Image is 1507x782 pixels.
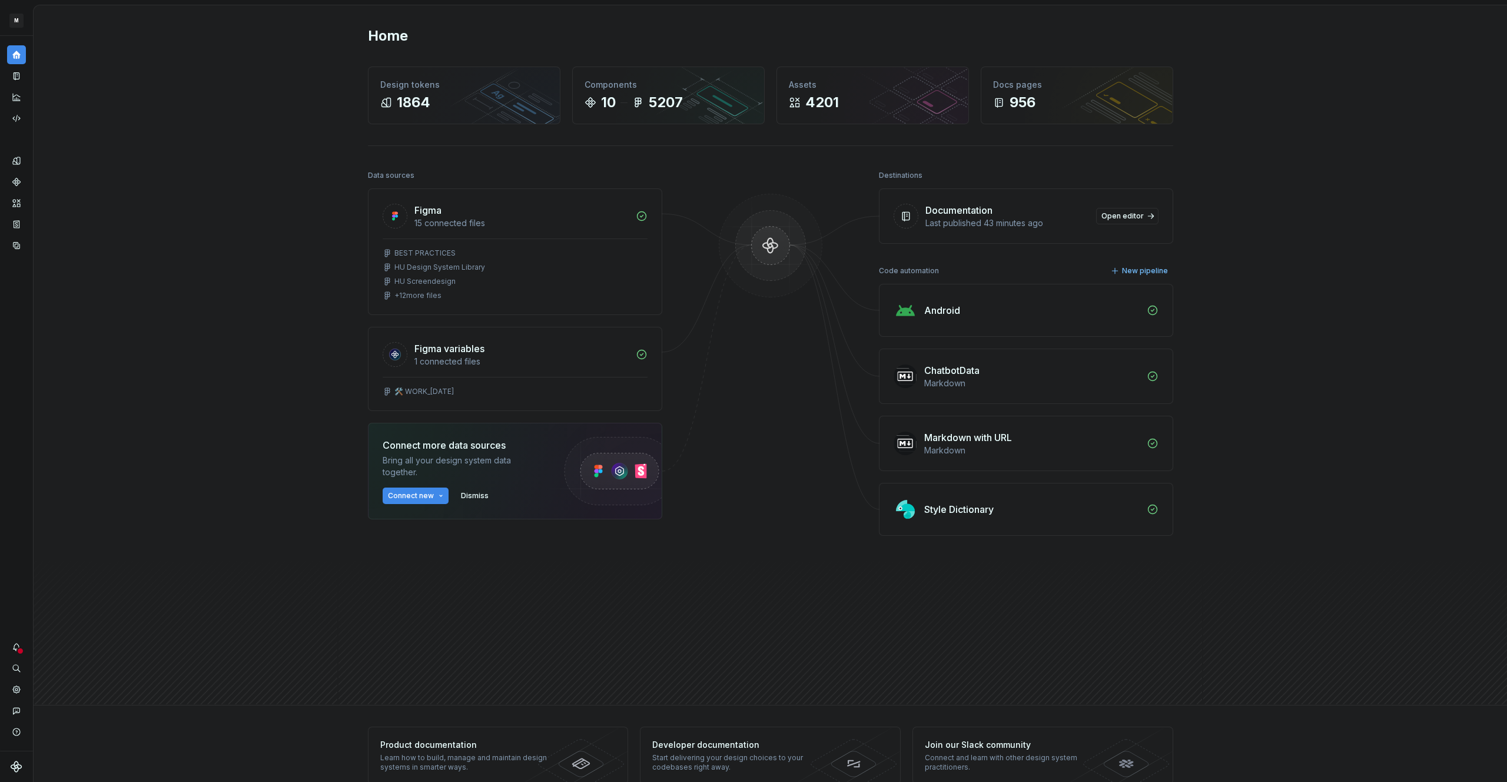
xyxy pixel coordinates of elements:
div: Markdown [924,445,1140,456]
div: M [9,14,24,28]
h2: Home [368,26,408,45]
div: 15 connected files [414,217,629,229]
div: Destinations [879,167,922,184]
div: 5207 [649,93,683,112]
button: Notifications [7,638,26,657]
div: HU Design System Library [394,263,485,272]
span: Dismiss [461,491,489,501]
span: New pipeline [1122,266,1168,276]
a: Analytics [7,88,26,107]
div: 4201 [805,93,839,112]
a: Open editor [1096,208,1159,224]
button: Contact support [7,701,26,720]
div: Data sources [368,167,414,184]
div: Figma [414,203,442,217]
svg: Supernova Logo [11,761,22,773]
a: Storybook stories [7,215,26,234]
div: Documentation [925,203,993,217]
button: M [2,8,31,33]
div: Connect and learn with other design system practitioners. [925,753,1096,772]
div: Join our Slack community [925,739,1096,751]
div: Figma variables [414,342,484,356]
div: 1864 [397,93,430,112]
a: Figma variables1 connected files🛠️ WORK_[DATE] [368,327,662,411]
div: Markdown with URL [924,430,1012,445]
a: Assets4201 [776,67,969,124]
a: Components105207 [572,67,765,124]
a: Documentation [7,67,26,85]
span: Open editor [1101,211,1144,221]
div: Connect more data sources [383,438,542,452]
div: Code automation [879,263,939,279]
a: Data sources [7,236,26,255]
a: Settings [7,680,26,699]
button: Connect new [383,488,449,504]
a: Docs pages956 [981,67,1173,124]
a: Code automation [7,109,26,128]
button: New pipeline [1107,263,1173,279]
div: Design tokens [380,79,548,91]
div: Bring all your design system data together. [383,455,542,478]
button: Dismiss [456,488,494,504]
div: Last published 43 minutes ago [925,217,1089,229]
a: Assets [7,194,26,213]
div: ChatbotData [924,363,980,377]
div: Learn how to build, manage and maintain design systems in smarter ways. [380,753,552,772]
div: Assets [789,79,957,91]
div: Docs pages [993,79,1161,91]
div: HU Screendesign [394,277,456,286]
span: Connect new [388,491,434,501]
div: Android [924,303,960,317]
a: Figma15 connected filesBEST PRACTICESHU Design System LibraryHU Screendesign+12more files [368,188,662,315]
div: 10 [601,93,616,112]
div: Start delivering your design choices to your codebases right away. [652,753,824,772]
a: Design tokens [7,151,26,170]
div: 🛠️ WORK_[DATE] [394,387,454,396]
button: Search ⌘K [7,659,26,678]
div: Markdown [924,377,1140,389]
div: Product documentation [380,739,552,751]
div: Developer documentation [652,739,824,751]
a: Design tokens1864 [368,67,560,124]
div: Style Dictionary [924,502,994,516]
div: Components [585,79,752,91]
a: Components [7,173,26,191]
div: 1 connected files [414,356,629,367]
a: Home [7,45,26,64]
div: BEST PRACTICES [394,248,456,258]
div: + 12 more files [394,291,442,300]
div: 956 [1010,93,1035,112]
